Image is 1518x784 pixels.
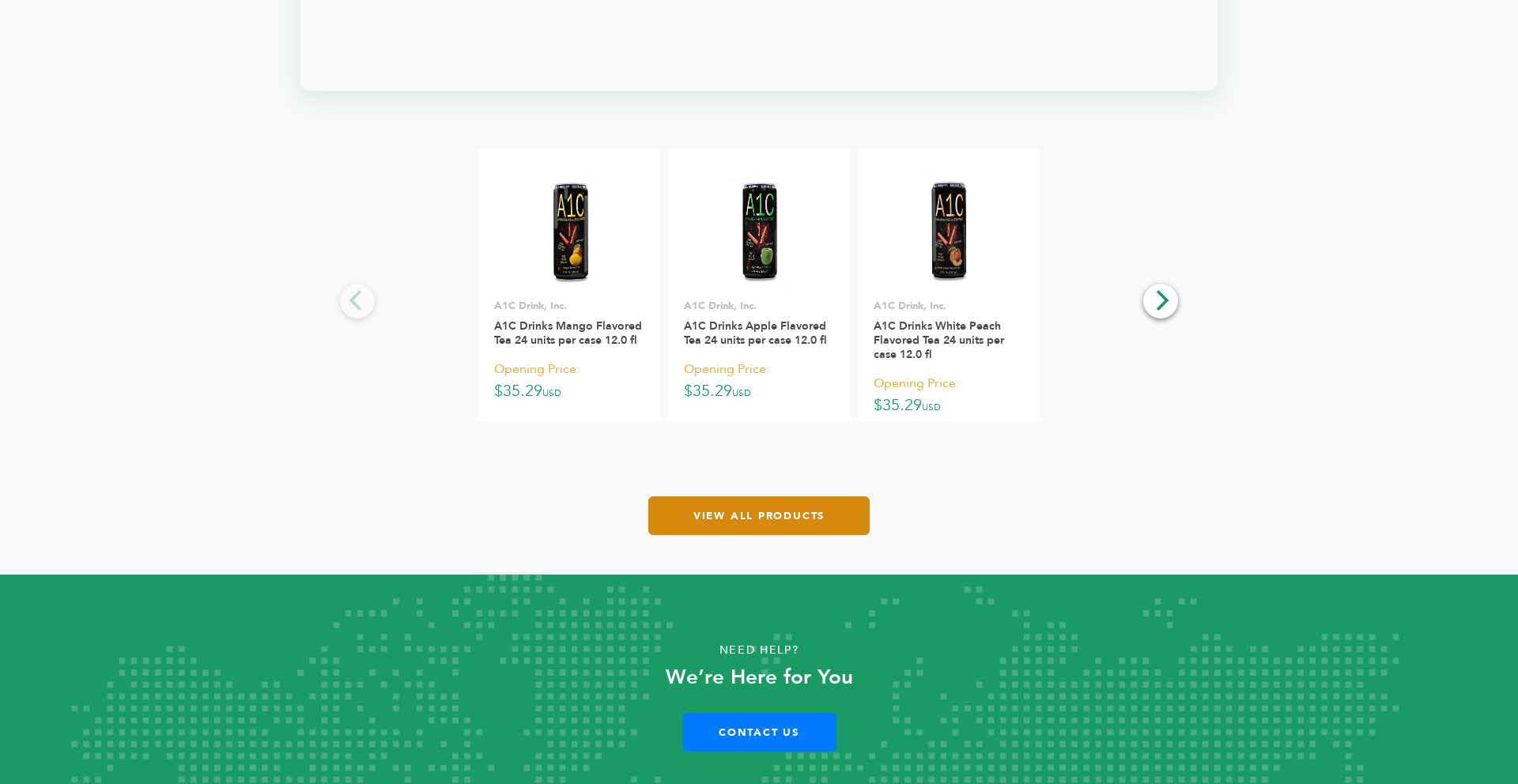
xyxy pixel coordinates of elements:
[682,713,836,752] a: Contact Us
[684,359,769,380] span: Opening Price:
[76,639,1442,662] p: Need Help?
[648,496,870,535] a: View All Products
[922,401,941,413] span: USD
[494,318,642,348] a: A1C Drinks Mango Flavored Tea 24 units per case 12.0 fl
[494,357,644,404] p: $35.29
[702,175,817,289] img: A1C Drinks Apple Flavored Tea 24 units per case 12.0 fl
[874,371,1024,418] p: $35.29
[874,299,1024,313] p: A1C Drink, Inc.
[684,299,834,313] p: A1C Drink, Inc.
[1143,284,1178,318] button: Next
[542,386,561,399] span: USD
[666,663,853,692] strong: We’re Here for You
[732,386,751,399] span: USD
[512,175,627,289] img: A1C Drinks Mango Flavored Tea 24 units per case 12.0 fl
[874,318,1004,362] a: A1C Drinks White Peach Flavored Tea 24 units per case 12.0 fl
[684,357,834,404] p: $35.29
[892,175,1006,289] img: A1C Drinks White Peach Flavored Tea 24 units per case 12.0 fl
[494,359,580,380] span: Opening Price:
[874,373,959,394] span: Opening Price:
[494,299,644,313] p: A1C Drink, Inc.
[684,318,826,348] a: A1C Drinks Apple Flavored Tea 24 units per case 12.0 fl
